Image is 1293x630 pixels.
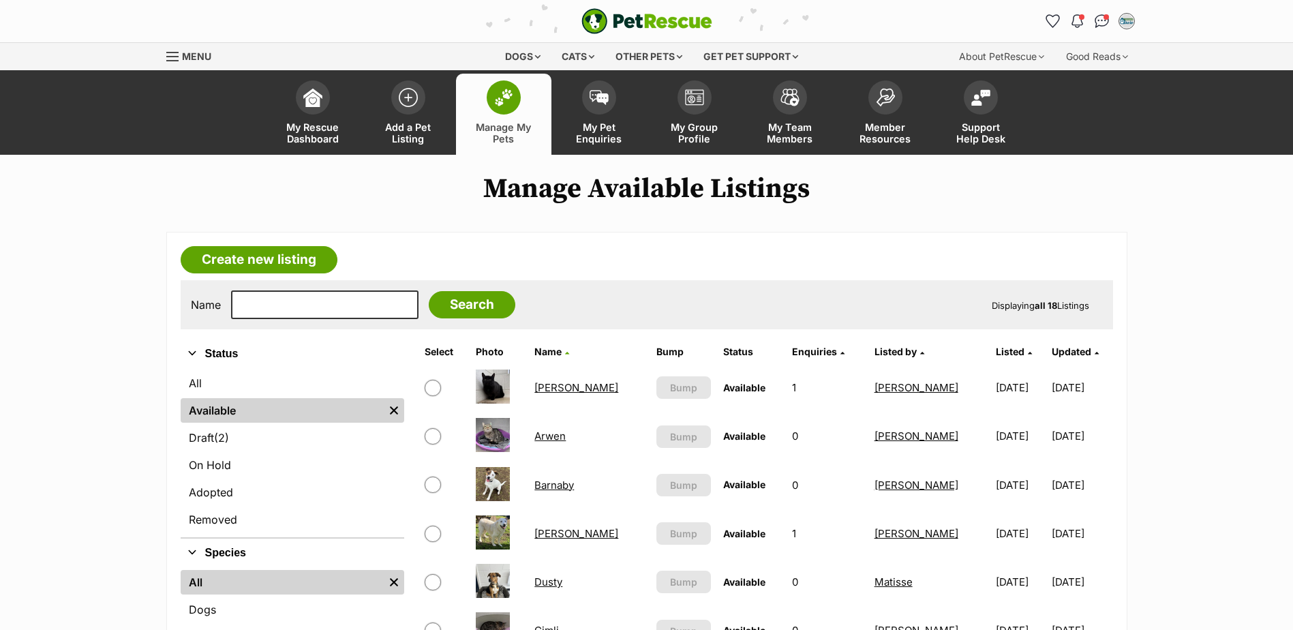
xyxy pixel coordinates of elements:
[780,89,800,106] img: team-members-icon-5396bd8760b3fe7c0b43da4ab00e1e3bb1a5d9ba89233759b79545d2d3fc5d0d.svg
[182,50,211,62] span: Menu
[384,398,404,423] a: Remove filter
[950,121,1011,145] span: Support Help Desk
[792,346,837,357] span: translation missing: en.admin.listings.index.attributes.enquiries
[723,479,765,490] span: Available
[606,43,692,70] div: Other pets
[792,346,845,357] a: Enquiries
[656,425,712,448] button: Bump
[534,346,562,357] span: Name
[723,528,765,539] span: Available
[990,462,1050,509] td: [DATE]
[723,430,765,442] span: Available
[384,570,404,595] a: Remove filter
[552,43,604,70] div: Cats
[1052,412,1112,460] td: [DATE]
[496,43,550,70] div: Dogs
[181,570,384,595] a: All
[181,507,404,532] a: Removed
[361,74,456,155] a: Add a Pet Listing
[399,88,418,107] img: add-pet-listing-icon-0afa8454b4691262ce3f59096e99ab1cd57d4a30225e0717b998d2c9b9846f56.svg
[787,462,867,509] td: 0
[874,346,917,357] span: Listed by
[1120,14,1134,28] img: Alicia franklin profile pic
[181,371,404,395] a: All
[534,527,618,540] a: [PERSON_NAME]
[742,74,838,155] a: My Team Members
[1071,14,1082,28] img: notifications-46538b983faf8c2785f20acdc204bb7945ddae34d4c08c2a6579f10ce5e182be.svg
[971,89,990,106] img: help-desk-icon-fdf02630f3aa405de69fd3d07c3f3aa587a6932b1a1747fa1d2bba05be0121f9.svg
[265,74,361,155] a: My Rescue Dashboard
[429,291,515,318] input: Search
[1095,14,1109,28] img: chat-41dd97257d64d25036548639549fe6c8038ab92f7586957e7f3b1b290dea8141.svg
[181,453,404,477] a: On Hold
[759,121,821,145] span: My Team Members
[664,121,725,145] span: My Group Profile
[1052,346,1091,357] span: Updated
[214,430,229,446] span: (2)
[1067,10,1089,32] button: Notifications
[874,479,958,492] a: [PERSON_NAME]
[1042,10,1064,32] a: Favourites
[534,346,569,357] a: Name
[787,510,867,557] td: 1
[651,341,717,363] th: Bump
[473,121,534,145] span: Manage My Pets
[534,381,618,394] a: [PERSON_NAME]
[551,74,647,155] a: My Pet Enquiries
[992,300,1089,311] span: Displaying Listings
[656,474,712,496] button: Bump
[670,430,697,444] span: Bump
[1091,10,1113,32] a: Conversations
[1052,510,1112,557] td: [DATE]
[303,88,322,107] img: dashboard-icon-eb2f2d2d3e046f16d808141f083e7271f6b2e854fb5c12c21221c1fb7104beca.svg
[670,380,697,395] span: Bump
[990,510,1050,557] td: [DATE]
[166,43,221,67] a: Menu
[494,89,513,106] img: manage-my-pets-icon-02211641906a0b7f246fdf0571729dbe1e7629f14944591b6c1af311fb30b64b.svg
[647,74,742,155] a: My Group Profile
[181,398,384,423] a: Available
[534,479,574,492] a: Barnaby
[670,575,697,589] span: Bump
[694,43,808,70] div: Get pet support
[670,526,697,541] span: Bump
[990,558,1050,605] td: [DATE]
[670,478,697,492] span: Bump
[787,364,867,411] td: 1
[1116,10,1138,32] button: My account
[996,346,1024,357] span: Listed
[181,246,337,273] a: Create new listing
[787,558,867,605] td: 0
[419,341,470,363] th: Select
[990,364,1050,411] td: [DATE]
[181,425,404,450] a: Draft
[378,121,439,145] span: Add a Pet Listing
[685,89,704,106] img: group-profile-icon-3fa3cf56718a62981997c0bc7e787c4b2cf8bcc04b72c1350f741eb67cf2f40e.svg
[181,345,404,363] button: Status
[191,299,221,311] label: Name
[933,74,1029,155] a: Support Help Desk
[723,576,765,588] span: Available
[656,571,712,593] button: Bump
[581,8,712,34] a: PetRescue
[723,382,765,393] span: Available
[656,376,712,399] button: Bump
[787,412,867,460] td: 0
[534,575,562,588] a: Dusty
[996,346,1032,357] a: Listed
[874,575,913,588] a: Matisse
[1052,364,1112,411] td: [DATE]
[1052,462,1112,509] td: [DATE]
[874,527,958,540] a: [PERSON_NAME]
[1035,300,1057,311] strong: all 18
[1052,346,1099,357] a: Updated
[181,480,404,505] a: Adopted
[581,8,712,34] img: logo-e224e6f780fb5917bec1dbf3a21bbac754714ae5b6737aabdf751b685950b380.svg
[181,544,404,562] button: Species
[874,346,924,357] a: Listed by
[838,74,933,155] a: Member Resources
[874,381,958,394] a: [PERSON_NAME]
[181,597,404,622] a: Dogs
[568,121,630,145] span: My Pet Enquiries
[534,430,566,442] a: Arwen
